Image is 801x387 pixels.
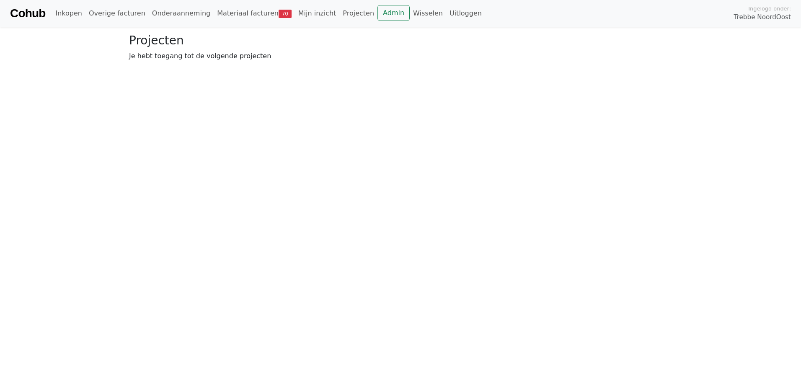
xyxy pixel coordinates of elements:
[52,5,85,22] a: Inkopen
[410,5,446,22] a: Wisselen
[734,13,791,22] span: Trebbe NoordOost
[85,5,149,22] a: Overige facturen
[149,5,214,22] a: Onderaanneming
[10,3,45,23] a: Cohub
[129,51,672,61] p: Je hebt toegang tot de volgende projecten
[446,5,485,22] a: Uitloggen
[377,5,410,21] a: Admin
[339,5,377,22] a: Projecten
[129,34,672,48] h3: Projecten
[748,5,791,13] span: Ingelogd onder:
[214,5,295,22] a: Materiaal facturen70
[295,5,340,22] a: Mijn inzicht
[279,10,292,18] span: 70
